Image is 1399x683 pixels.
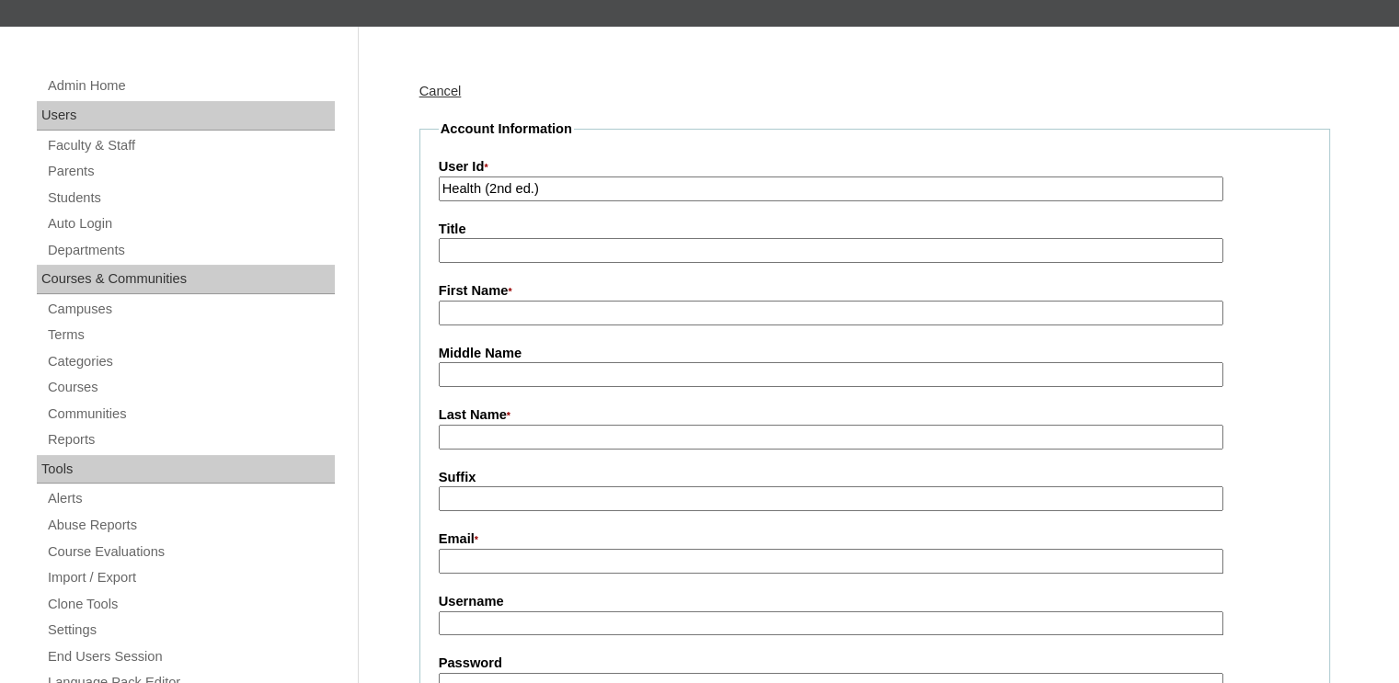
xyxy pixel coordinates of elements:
a: End Users Session [46,645,335,668]
label: Suffix [439,468,1311,487]
a: Students [46,187,335,210]
a: Communities [46,403,335,426]
a: Course Evaluations [46,541,335,563]
a: Alerts [46,487,335,510]
label: Middle Name [439,344,1311,363]
a: Faculty & Staff [46,134,335,157]
a: Categories [46,350,335,373]
a: Campuses [46,298,335,321]
label: Email [439,529,1311,550]
label: First Name [439,281,1311,302]
a: Abuse Reports [46,514,335,537]
div: Tools [37,455,335,484]
a: Admin Home [46,74,335,97]
a: Cancel [419,84,462,98]
label: User Id [439,157,1311,177]
a: Clone Tools [46,593,335,616]
div: Courses & Communities [37,265,335,294]
a: Terms [46,324,335,347]
label: Title [439,220,1311,239]
a: Import / Export [46,566,335,589]
label: Last Name [439,405,1311,426]
a: Settings [46,619,335,642]
a: Auto Login [46,212,335,235]
a: Parents [46,160,335,183]
a: Courses [46,376,335,399]
label: Password [439,654,1311,673]
legend: Account Information [439,120,574,139]
label: Username [439,592,1311,611]
a: Departments [46,239,335,262]
a: Reports [46,428,335,451]
div: Users [37,101,335,131]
